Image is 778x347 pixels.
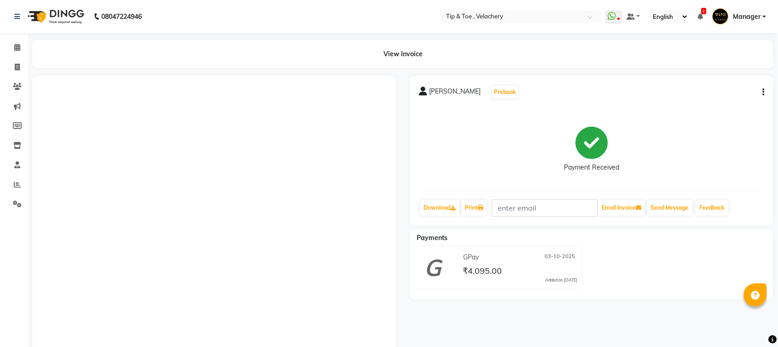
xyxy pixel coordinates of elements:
span: 03-10-2025 [545,253,575,262]
img: Manager [712,8,728,24]
div: Payment Received [564,163,619,172]
div: Added on [DATE] [545,277,577,283]
b: 08047224946 [101,4,142,29]
div: View Invoice [32,40,773,68]
span: [PERSON_NAME] [429,87,481,100]
span: GPay [463,253,479,262]
input: enter email [492,199,598,217]
button: Prebook [492,86,518,99]
button: Email Invoice [598,200,645,216]
span: ₹4,095.00 [463,265,502,278]
span: Manager [733,12,761,22]
a: Feedback [696,200,728,216]
a: 2 [697,12,703,21]
button: Send Message [647,200,692,216]
a: Download [420,200,459,216]
iframe: chat widget [739,310,769,338]
img: logo [23,4,87,29]
span: Payments [417,234,447,242]
span: 2 [701,8,706,14]
a: Print [461,200,487,216]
